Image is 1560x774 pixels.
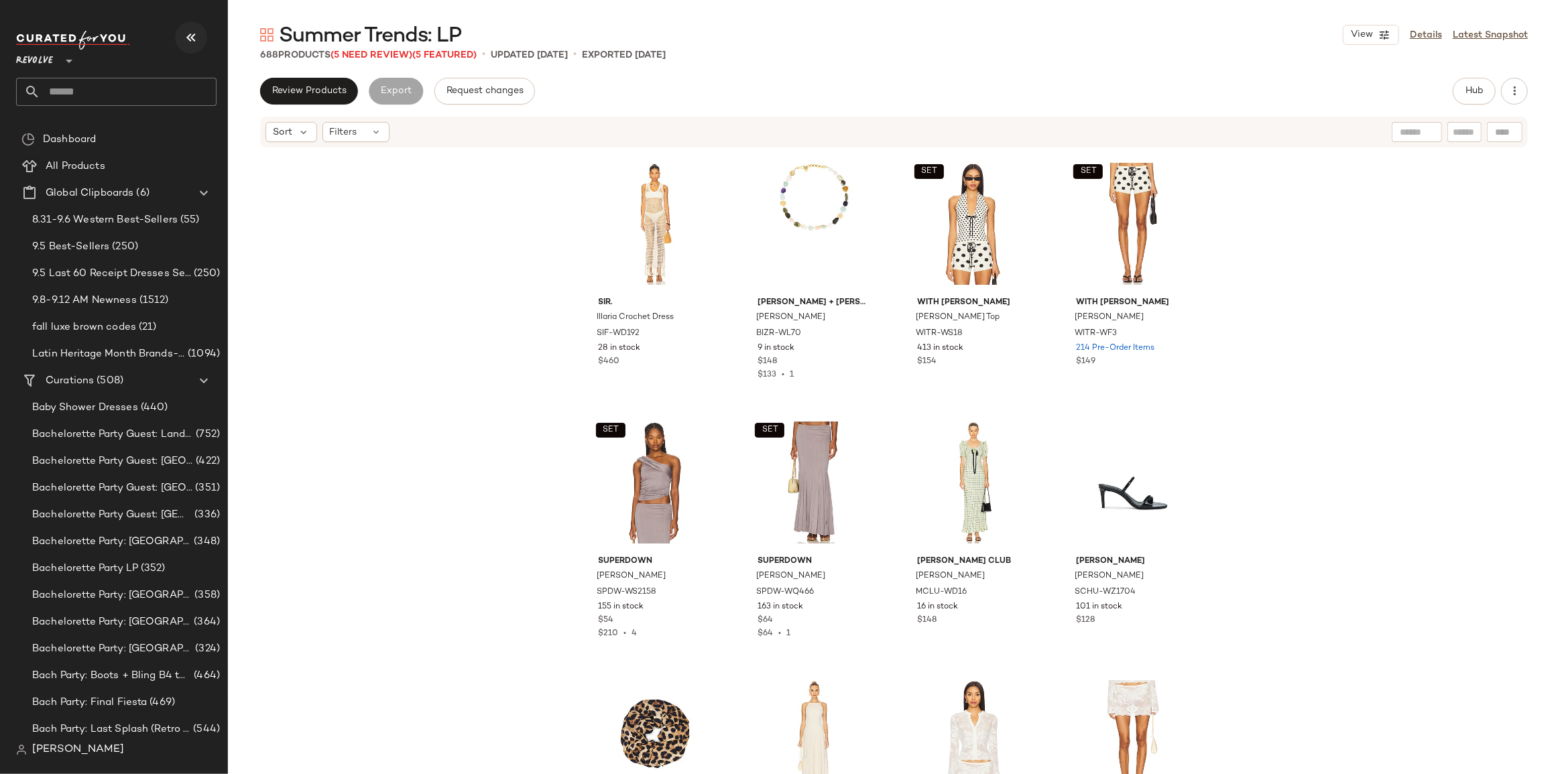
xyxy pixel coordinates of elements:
[1453,28,1528,42] a: Latest Snapshot
[747,156,882,292] img: BIZR-WL70_V1.jpg
[32,534,191,550] span: Bachelorette Party: [GEOGRAPHIC_DATA]
[1076,556,1189,568] span: [PERSON_NAME]
[916,328,963,340] span: WITR-WS18
[1465,86,1484,96] span: Hub
[331,50,412,60] span: (5 Need Review)
[32,212,178,228] span: 8.31-9.6 Western Best-Sellers
[32,320,136,335] span: fall luxe brown codes
[191,534,220,550] span: (348)
[597,570,666,582] span: [PERSON_NAME]
[599,556,712,568] span: superdown
[32,561,138,576] span: Bachelorette Party LP
[279,23,461,50] span: Summer Trends: LP
[193,454,220,469] span: (422)
[599,356,620,368] span: $460
[1075,570,1144,582] span: [PERSON_NAME]
[178,212,200,228] span: (55)
[32,346,185,362] span: Latin Heritage Month Brands- DO NOT DELETE
[260,28,274,42] img: svg%3e
[46,373,94,389] span: Curations
[434,78,535,105] button: Request changes
[137,293,169,308] span: (1512)
[46,159,105,174] span: All Products
[16,46,53,70] span: Revolve
[588,415,723,550] img: SPDW-WS2158_V1.jpg
[16,745,27,755] img: svg%3e
[906,156,1041,292] img: WITR-WS18_V1.jpg
[632,629,638,638] span: 4
[32,615,191,630] span: Bachelorette Party: [GEOGRAPHIC_DATA]
[482,47,485,63] span: •
[32,266,191,281] span: 9.5 Last 60 Receipt Dresses Selling
[21,133,35,146] img: svg%3e
[32,400,138,415] span: Baby Shower Dresses
[1076,356,1095,368] span: $149
[917,601,958,613] span: 16 in stock
[1075,328,1117,340] span: WITR-WF3
[1076,342,1154,354] span: 214 Pre-Order Items
[756,328,801,340] span: BIZR-WL70
[147,695,175,710] span: (469)
[619,629,632,638] span: •
[32,293,137,308] span: 9.8-9.12 AM Newness
[758,371,776,379] span: $133
[790,371,794,379] span: 1
[758,556,871,568] span: superdown
[192,588,220,603] span: (358)
[599,601,644,613] span: 155 in stock
[573,47,577,63] span: •
[906,415,1041,550] img: MCLU-WD16_V1.jpg
[133,186,149,201] span: (6)
[602,426,619,435] span: SET
[758,356,777,368] span: $148
[446,86,524,96] span: Request changes
[916,586,967,598] span: MCLU-WD16
[273,125,292,139] span: Sort
[1075,312,1144,324] span: [PERSON_NAME]
[412,50,477,60] span: (5 Featured)
[191,266,220,281] span: (250)
[920,167,937,176] span: SET
[46,186,133,201] span: Global Clipboards
[191,615,220,630] span: (364)
[756,312,825,324] span: [PERSON_NAME]
[758,601,803,613] span: 163 in stock
[758,297,871,309] span: [PERSON_NAME] + [PERSON_NAME]
[599,297,712,309] span: SIR.
[916,312,1000,324] span: [PERSON_NAME] Top
[32,695,147,710] span: Bach Party: Final Fiesta
[776,371,790,379] span: •
[32,742,124,758] span: [PERSON_NAME]
[596,423,625,438] button: SET
[32,588,192,603] span: Bachelorette Party: [GEOGRAPHIC_DATA]
[1453,78,1496,105] button: Hub
[1350,29,1373,40] span: View
[756,586,814,598] span: SPDW-WQ466
[1076,601,1122,613] span: 101 in stock
[758,615,773,627] span: $64
[138,400,168,415] span: (440)
[136,320,157,335] span: (21)
[914,164,944,179] button: SET
[758,342,794,354] span: 9 in stock
[32,239,109,255] span: 9.5 Best-Sellers
[192,641,220,657] span: (324)
[32,668,191,684] span: Bach Party: Boots + Bling B4 the Ring
[1076,297,1189,309] span: With [PERSON_NAME]
[1065,156,1200,292] img: WITR-WF3_V1.jpg
[491,48,568,62] p: updated [DATE]
[597,328,640,340] span: SIF-WD192
[597,312,674,324] span: Illaria Crochet Dress
[1080,167,1097,176] span: SET
[191,668,220,684] span: (464)
[32,507,192,523] span: Bachelorette Party Guest: [GEOGRAPHIC_DATA]
[917,342,963,354] span: 413 in stock
[599,342,641,354] span: 28 in stock
[758,629,773,638] span: $64
[599,615,614,627] span: $54
[190,722,220,737] span: (544)
[32,427,193,442] span: Bachelorette Party Guest: Landing Page
[32,454,193,469] span: Bachelorette Party Guest: [GEOGRAPHIC_DATA]
[192,480,220,496] span: (351)
[1343,25,1399,45] button: View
